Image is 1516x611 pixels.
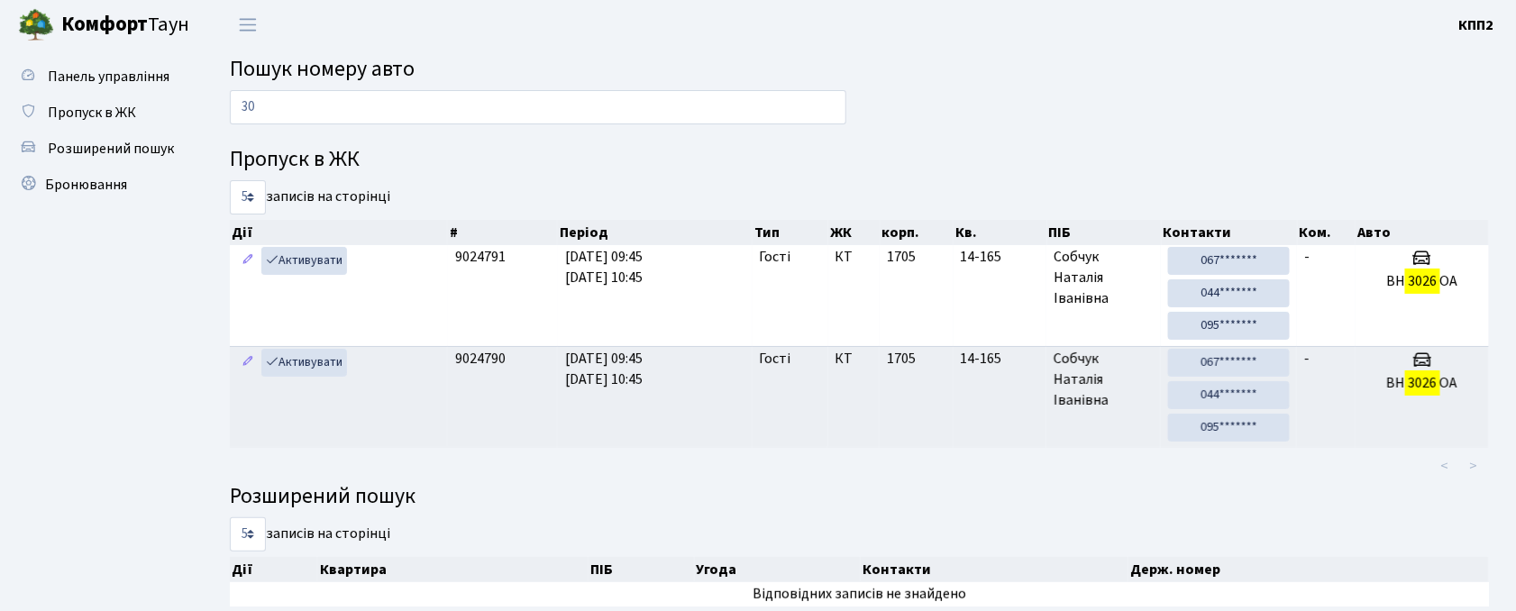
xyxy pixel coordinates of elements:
a: КПП2 [1459,14,1494,36]
th: Контакти [1162,220,1298,245]
span: КТ [836,247,873,268]
th: Дії [230,220,448,245]
th: корп. [881,220,954,245]
th: Дії [230,557,318,582]
th: Кв. [954,220,1047,245]
a: Редагувати [237,349,259,377]
select: записів на сторінці [230,180,266,214]
a: Активувати [261,247,347,275]
th: Авто [1356,220,1489,245]
span: [DATE] 09:45 [DATE] 10:45 [565,247,643,287]
span: Гості [760,349,791,369]
span: КТ [836,349,873,369]
label: записів на сторінці [230,517,390,552]
a: Розширений пошук [9,131,189,167]
span: - [1304,349,1310,369]
span: Гості [760,247,791,268]
a: Пропуск в ЖК [9,95,189,131]
h4: Розширений пошук [230,484,1489,510]
th: Угода [695,557,862,582]
b: КПП2 [1459,15,1494,35]
th: # [448,220,558,245]
span: - [1304,247,1310,267]
span: 9024791 [455,247,506,267]
h5: ВН ОА [1363,375,1482,392]
th: ПІБ [589,557,695,582]
input: Пошук [230,90,846,124]
span: Панель управління [48,67,169,87]
span: 1705 [887,247,916,267]
mark: 3026 [1405,269,1439,294]
th: Ком. [1298,220,1356,245]
span: Собчук Наталія Іванівна [1054,349,1154,411]
span: Пропуск в ЖК [48,103,136,123]
span: [DATE] 09:45 [DATE] 10:45 [565,349,643,389]
th: Квартира [318,557,589,582]
th: ЖК [828,220,881,245]
span: Собчук Наталія Іванівна [1054,247,1154,309]
span: Бронювання [45,175,127,195]
span: 9024790 [455,349,506,369]
span: 14-165 [961,247,1039,268]
th: Період [558,220,753,245]
a: Редагувати [237,247,259,275]
th: Держ. номер [1128,557,1490,582]
label: записів на сторінці [230,180,390,214]
select: записів на сторінці [230,517,266,552]
th: Контакти [861,557,1128,582]
h4: Пропуск в ЖК [230,147,1489,173]
b: Комфорт [61,10,148,39]
th: ПІБ [1047,220,1162,245]
img: logo.png [18,7,54,43]
td: Відповідних записів не знайдено [230,582,1489,606]
button: Переключити навігацію [225,10,270,40]
span: Таун [61,10,189,41]
span: 1705 [887,349,916,369]
th: Тип [753,220,828,245]
span: Пошук номеру авто [230,53,415,85]
mark: 3026 [1405,370,1439,396]
span: Розширений пошук [48,139,174,159]
a: Активувати [261,349,347,377]
a: Бронювання [9,167,189,203]
h5: ВН ОА [1363,273,1482,290]
a: Панель управління [9,59,189,95]
span: 14-165 [961,349,1039,369]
